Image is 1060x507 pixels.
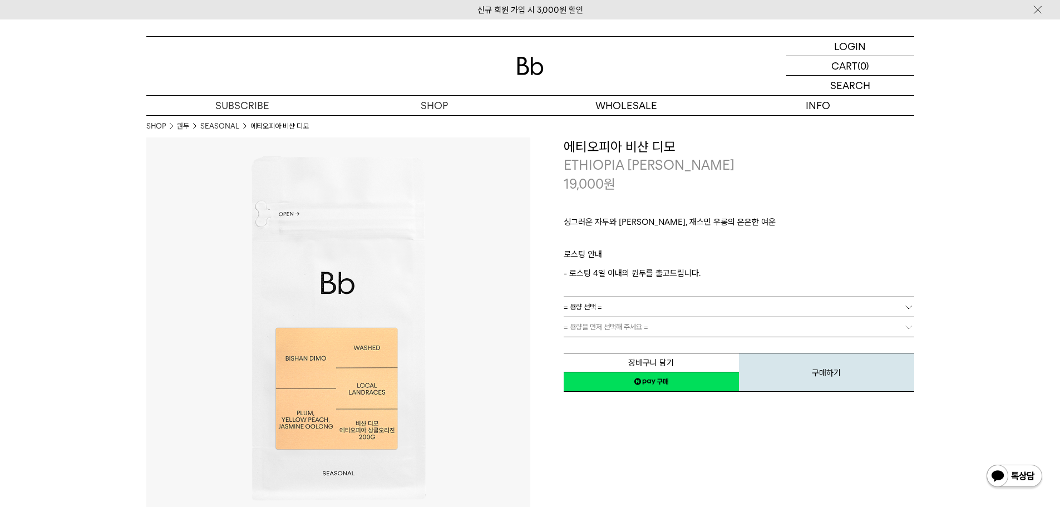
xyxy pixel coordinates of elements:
img: 카카오톡 채널 1:1 채팅 버튼 [985,464,1043,490]
img: 로고 [517,57,544,75]
span: 원 [604,176,615,192]
span: = 용량 선택 = [564,297,602,317]
p: (0) [857,56,869,75]
p: WHOLESALE [530,96,722,115]
a: SUBSCRIBE [146,96,338,115]
li: 에티오피아 비샨 디모 [250,121,309,132]
button: 장바구니 담기 [564,353,739,372]
p: 로스팅 안내 [564,248,914,267]
p: ETHIOPIA [PERSON_NAME] [564,156,914,175]
p: ㅤ [564,234,914,248]
a: CART (0) [786,56,914,76]
a: SEASONAL [200,121,239,132]
p: - 로스팅 4일 이내의 원두를 출고드립니다. [564,267,914,280]
a: SHOP [146,121,166,132]
p: SEARCH [830,76,870,95]
p: CART [831,56,857,75]
a: 원두 [177,121,189,132]
p: 19,000 [564,175,615,194]
a: LOGIN [786,37,914,56]
span: = 용량을 먼저 선택해 주세요 = [564,317,648,337]
p: INFO [722,96,914,115]
p: LOGIN [834,37,866,56]
a: 새창 [564,372,739,392]
a: 신규 회원 가입 시 3,000원 할인 [477,5,583,15]
button: 구매하기 [739,353,914,392]
h3: 에티오피아 비샨 디모 [564,137,914,156]
p: 싱그러운 자두와 [PERSON_NAME], 재스민 우롱의 은은한 여운 [564,215,914,234]
a: SHOP [338,96,530,115]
